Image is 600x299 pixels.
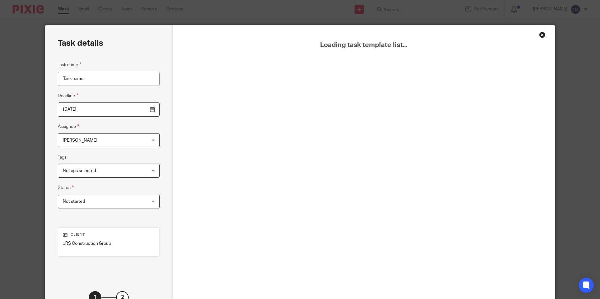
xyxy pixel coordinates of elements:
label: Status [58,184,74,191]
input: Task name [58,72,160,86]
h2: Task details [58,38,103,49]
label: Task name [58,61,81,68]
span: [PERSON_NAME] [63,138,97,143]
p: Client [63,232,155,237]
div: Close this dialog window [539,32,545,38]
label: Assignee [58,123,79,130]
label: Tags [58,154,67,160]
span: No tags selected [63,169,96,173]
label: Deadline [58,92,78,99]
span: Loading task template list... [188,41,539,49]
p: JRS Construction Group [63,240,155,247]
span: Not started [63,199,85,204]
input: Pick a date [58,102,160,117]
